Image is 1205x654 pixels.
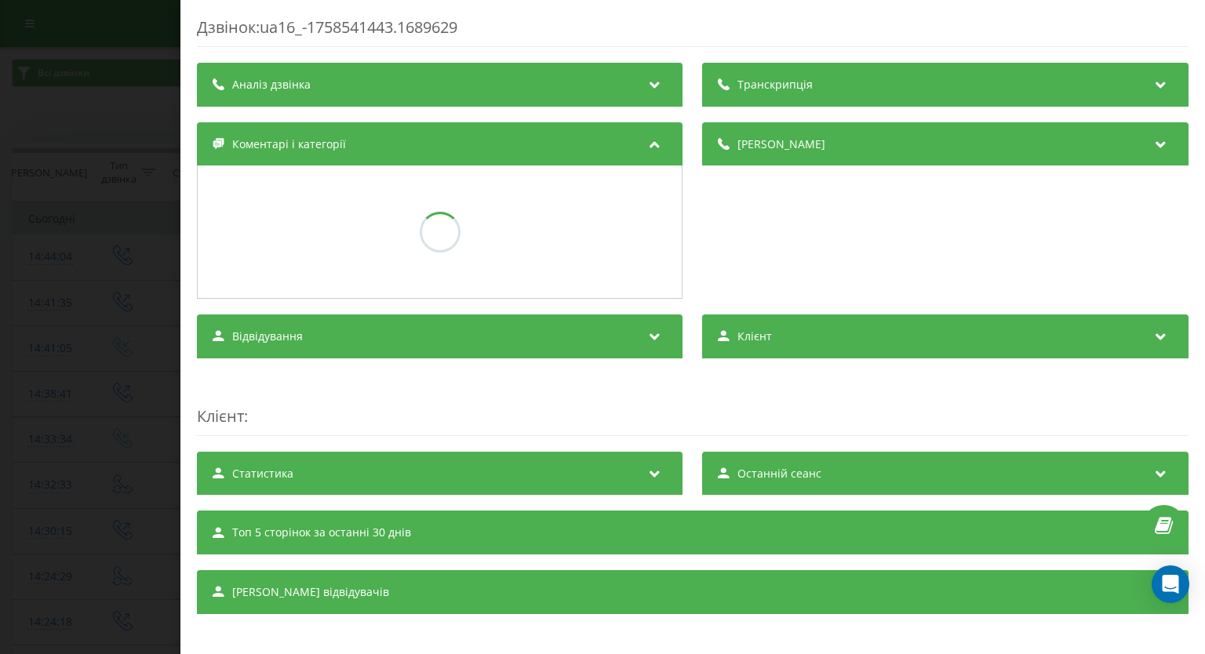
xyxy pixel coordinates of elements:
div: Open Intercom Messenger [1152,565,1189,603]
span: Клієнт [738,329,773,344]
span: Клієнт [197,405,244,427]
span: [PERSON_NAME] [738,136,826,152]
span: Статистика [232,466,293,481]
span: Транскрипція [738,77,814,93]
span: [PERSON_NAME] відвідувачів [232,584,389,600]
span: Топ 5 сторінок за останні 30 днів [232,525,411,540]
span: Коментарі і категорії [232,136,346,152]
div: Дзвінок : ua16_-1758541443.1689629 [197,16,1189,47]
span: Відвідування [232,329,303,344]
span: Аналіз дзвінка [232,77,311,93]
div: : [197,374,1189,436]
span: Останній сеанс [738,466,822,481]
